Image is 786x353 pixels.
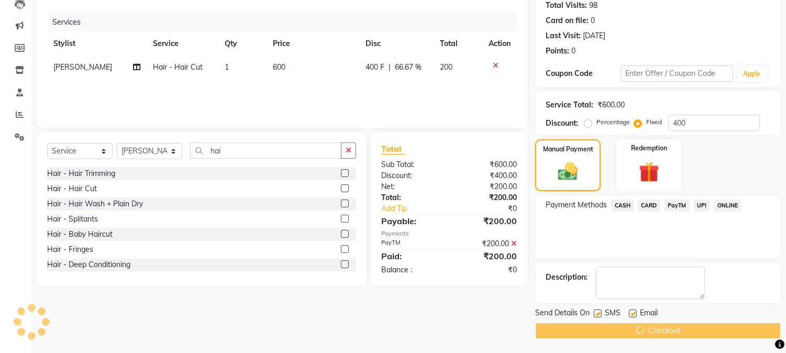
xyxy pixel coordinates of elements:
[597,100,625,111] div: ₹600.00
[53,62,112,72] span: [PERSON_NAME]
[611,200,634,212] span: CASH
[449,215,525,227] div: ₹200.00
[449,181,525,192] div: ₹200.00
[434,32,482,56] th: Total
[47,198,143,209] div: Hair - Hair Wash + Plain Dry
[621,65,733,82] input: Enter Offer / Coupon Code
[267,32,359,56] th: Price
[359,32,434,56] th: Disc
[373,159,449,170] div: Sub Total:
[373,170,449,181] div: Discount:
[47,32,147,56] th: Stylist
[381,144,405,155] span: Total
[482,32,517,56] th: Action
[218,32,267,56] th: Qty
[546,30,581,41] div: Last Visit:
[449,192,525,203] div: ₹200.00
[462,203,525,214] div: ₹0
[449,264,525,275] div: ₹0
[638,200,660,212] span: CARD
[273,62,285,72] span: 600
[546,118,578,129] div: Discount:
[389,62,391,73] span: |
[546,272,588,283] div: Description:
[47,214,98,225] div: Hair - Splitants
[631,144,667,153] label: Redemption
[737,66,767,82] button: Apply
[366,62,384,73] span: 400 F
[47,183,97,194] div: Hair - Hair Cut
[546,200,607,211] span: Payment Methods
[373,215,449,227] div: Payable:
[440,62,452,72] span: 200
[373,264,449,275] div: Balance :
[546,100,593,111] div: Service Total:
[665,200,690,212] span: PayTM
[190,142,341,159] input: Search or Scan
[546,68,621,79] div: Coupon Code
[381,229,517,238] div: Payments
[225,62,229,72] span: 1
[633,159,666,185] img: _gift.svg
[47,168,115,179] div: Hair - Hair Trimming
[546,15,589,26] div: Card on file:
[591,15,595,26] div: 0
[646,117,662,127] label: Fixed
[47,244,93,255] div: Hair - Fringes
[596,117,630,127] label: Percentage
[373,203,462,214] a: Add Tip
[640,307,658,321] span: Email
[449,159,525,170] div: ₹600.00
[47,259,130,270] div: Hair - Deep Conditioning
[449,238,525,249] div: ₹200.00
[373,192,449,203] div: Total:
[449,170,525,181] div: ₹400.00
[546,46,569,57] div: Points:
[153,62,203,72] span: Hair - Hair Cut
[373,238,449,249] div: PayTM
[571,46,575,57] div: 0
[583,30,605,41] div: [DATE]
[552,160,583,183] img: _cash.svg
[543,145,593,154] label: Manual Payment
[694,200,710,212] span: UPI
[147,32,219,56] th: Service
[449,250,525,262] div: ₹200.00
[714,200,741,212] span: ONLINE
[373,181,449,192] div: Net:
[48,13,525,32] div: Services
[373,250,449,262] div: Paid:
[47,229,113,240] div: Hair - Baby Haircut
[395,62,422,73] span: 66.67 %
[605,307,621,321] span: SMS
[535,307,590,321] span: Send Details On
